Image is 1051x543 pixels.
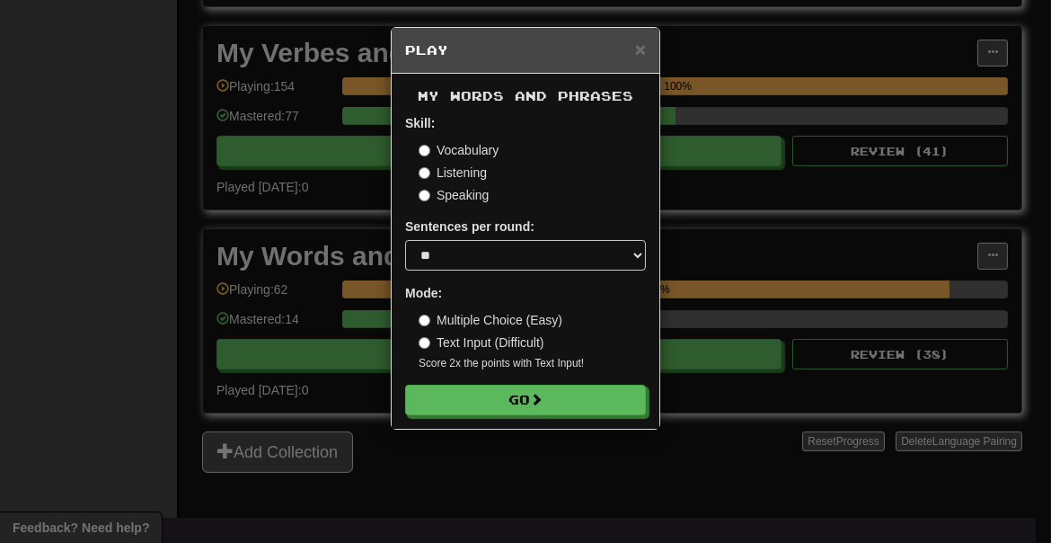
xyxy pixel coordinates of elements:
[405,286,442,300] strong: Mode:
[405,218,534,236] label: Sentences per round:
[419,315,430,326] input: Multiple Choice (Easy)
[418,88,633,103] span: My Words and Phrases
[419,356,646,371] small: Score 2x the points with Text Input !
[419,337,430,349] input: Text Input (Difficult)
[419,141,499,159] label: Vocabulary
[635,40,646,58] button: Close
[419,167,430,179] input: Listening
[419,145,430,156] input: Vocabulary
[419,186,489,204] label: Speaking
[405,116,435,130] strong: Skill:
[419,311,562,329] label: Multiple Choice (Easy)
[405,41,646,59] h5: Play
[635,39,646,59] span: ×
[419,190,430,201] input: Speaking
[419,334,544,352] label: Text Input (Difficult)
[405,385,646,415] button: Go
[419,164,487,182] label: Listening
